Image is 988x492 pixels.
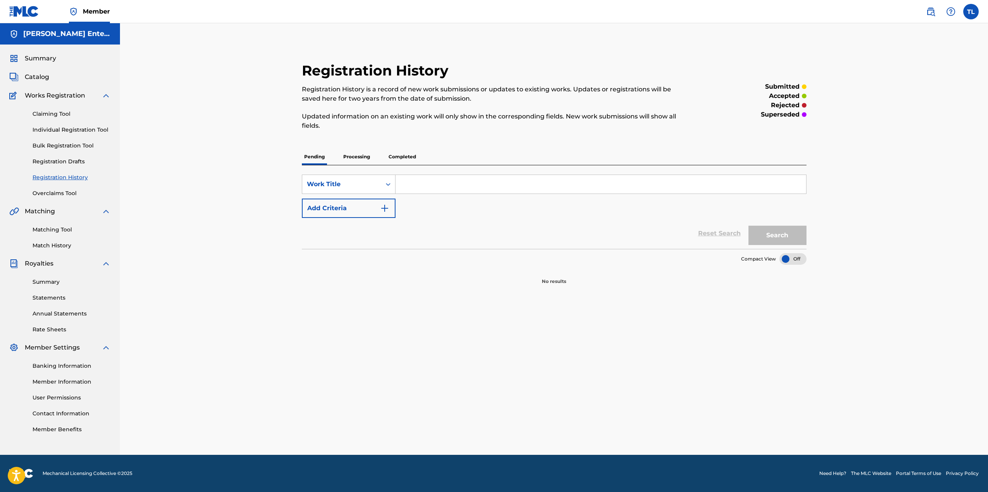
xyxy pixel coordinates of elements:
div: User Menu [963,4,979,19]
img: Member Settings [9,343,19,352]
img: search [926,7,935,16]
img: Accounts [9,29,19,39]
div: Help [943,4,959,19]
a: Overclaims Tool [33,189,111,197]
img: expand [101,343,111,352]
p: superseded [761,110,800,119]
div: Work Title [307,180,377,189]
a: Statements [33,294,111,302]
a: Member Benefits [33,425,111,434]
span: Member Settings [25,343,80,352]
span: Member [83,7,110,16]
p: Completed [386,149,418,165]
img: expand [101,207,111,216]
span: Matching [25,207,55,216]
a: Portal Terms of Use [896,470,941,477]
a: Member Information [33,378,111,386]
img: help [946,7,955,16]
a: Claiming Tool [33,110,111,118]
span: Royalties [25,259,53,268]
a: Contact Information [33,410,111,418]
a: Privacy Policy [946,470,979,477]
img: Matching [9,207,19,216]
a: Need Help? [819,470,846,477]
a: Match History [33,242,111,250]
p: accepted [769,91,800,101]
img: Works Registration [9,91,19,100]
p: No results [542,269,566,285]
img: MLC Logo [9,6,39,17]
a: Public Search [923,4,938,19]
img: Royalties [9,259,19,268]
p: submitted [765,82,800,91]
img: expand [101,91,111,100]
h5: Dornell Entertainment Group LLC [23,29,111,38]
a: CatalogCatalog [9,72,49,82]
form: Search Form [302,175,806,249]
a: Registration History [33,173,111,182]
span: Catalog [25,72,49,82]
a: Rate Sheets [33,326,111,334]
p: Pending [302,149,327,165]
a: Matching Tool [33,226,111,234]
span: Works Registration [25,91,85,100]
a: Banking Information [33,362,111,370]
img: Catalog [9,72,19,82]
a: Individual Registration Tool [33,126,111,134]
p: Registration History is a record of new work submissions or updates to existing works. Updates or... [302,85,690,103]
h2: Registration History [302,62,452,79]
a: Bulk Registration Tool [33,142,111,150]
iframe: Chat Widget [949,455,988,492]
a: The MLC Website [851,470,891,477]
a: Annual Statements [33,310,111,318]
img: 9d2ae6d4665cec9f34b9.svg [380,204,389,213]
img: Top Rightsholder [69,7,78,16]
button: Add Criteria [302,199,396,218]
span: Mechanical Licensing Collective © 2025 [43,470,132,477]
p: Updated information on an existing work will only show in the corresponding fields. New work subm... [302,112,690,130]
p: rejected [771,101,800,110]
p: Processing [341,149,372,165]
span: Compact View [741,255,776,262]
a: SummarySummary [9,54,56,63]
img: expand [101,259,111,268]
a: Registration Drafts [33,158,111,166]
a: Summary [33,278,111,286]
a: User Permissions [33,394,111,402]
img: logo [9,469,33,478]
img: Summary [9,54,19,63]
span: Summary [25,54,56,63]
